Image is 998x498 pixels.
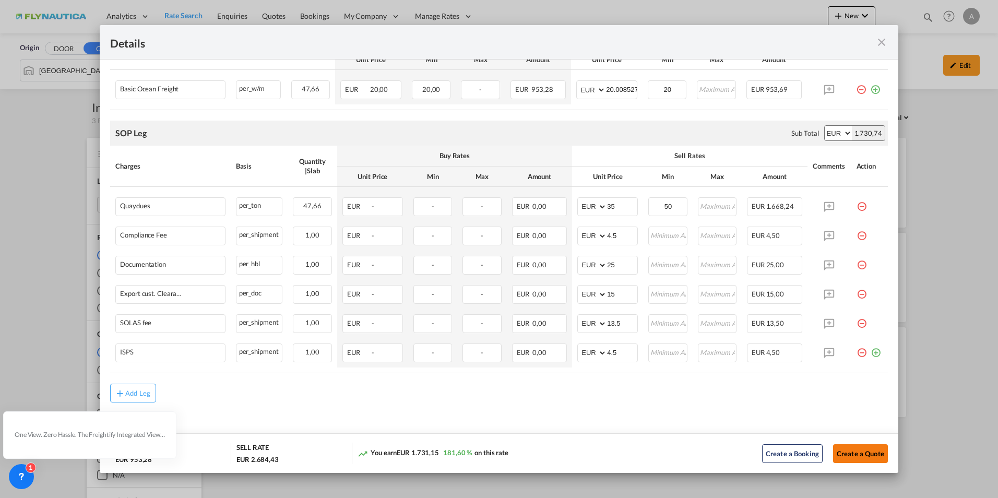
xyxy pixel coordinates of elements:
input: 20.0085278346 [606,81,637,97]
span: 47,66 [302,85,320,93]
span: - [372,348,374,357]
span: EUR [347,202,371,210]
button: Add Leg [110,384,156,402]
span: 1,00 [305,231,319,239]
th: Unit Price [572,167,643,187]
th: Max [692,50,741,70]
span: - [372,319,374,327]
span: EUR [752,231,765,240]
th: Min [643,50,692,70]
span: 4,50 [766,348,780,357]
input: Maximum Amount [699,344,736,360]
div: You earn on this rate [358,448,508,459]
th: Amount [507,167,573,187]
div: SOP Leg [115,127,146,139]
md-dialog: Port of Loading ... [100,25,898,473]
span: 1,00 [305,260,319,268]
md-icon: icon-minus-circle-outline red-400-fg pt-7 [857,256,867,266]
span: - [372,231,374,240]
div: Quaydues [120,202,150,210]
span: EUR [347,348,371,357]
button: Create a Quote [833,444,888,463]
input: 25 [607,256,637,272]
span: EUR 1.731,15 [397,448,439,457]
th: Unit Price [337,167,408,187]
div: Buy Rates [342,151,567,160]
md-icon: icon-plus-circle-outline green-400-fg [870,80,881,91]
span: EUR [517,260,531,269]
span: - [479,85,482,93]
span: EUR [517,202,531,210]
md-icon: icon-plus-circle-outline green-400-fg [871,343,881,354]
div: Charges [115,161,225,171]
input: Maximum Amount [699,227,736,243]
input: 4.5 [607,344,637,360]
div: per_w/m [236,81,280,94]
div: Sub Total [791,128,818,138]
th: Max [457,167,506,187]
div: Basis [236,161,283,171]
th: Min [643,167,692,187]
md-icon: icon-minus-circle-outline red-400-fg pt-7 [857,285,867,295]
span: EUR [345,85,369,93]
span: - [372,290,374,298]
div: SELL RATE [236,443,269,455]
input: Minimum Amount [649,81,686,97]
input: Minimum Amount [649,286,686,301]
span: - [432,348,434,357]
span: EUR [347,290,371,298]
span: 1,00 [305,348,319,356]
div: EUR 2.684,43 [236,455,279,464]
md-icon: icon-trending-up [358,448,368,459]
span: 0,00 [532,202,546,210]
md-icon: icon-minus-circle-outline red-400-fg pt-7 [857,197,867,208]
span: - [432,202,434,210]
th: Comments [807,146,851,186]
span: EUR [752,202,765,210]
th: Unit Price [571,50,643,70]
input: Maximum Amount [699,256,736,272]
span: - [372,202,374,210]
span: - [481,202,483,210]
div: per_shipment [236,227,282,240]
span: 1,00 [305,289,319,298]
span: 0,00 [532,231,546,240]
input: Minimum Amount [649,344,686,360]
div: per_shipment [236,344,282,357]
div: Export cust. Clearance [120,290,183,298]
span: EUR [347,260,371,269]
span: 953,69 [766,85,788,93]
span: - [432,290,434,298]
span: 1,00 [305,318,319,327]
th: Max [456,50,505,70]
div: Details [110,35,810,49]
span: EUR [347,319,371,327]
span: - [481,231,483,240]
span: 20,00 [422,85,441,93]
span: - [481,290,483,298]
input: Minimum Amount [649,256,686,272]
input: Minimum Amount [649,227,686,243]
div: per_shipment [236,315,282,328]
span: 25,00 [766,260,785,269]
input: Maximum Amount [699,198,736,214]
input: Maximum Amount [699,315,736,330]
span: EUR [517,348,531,357]
th: Action [851,146,888,186]
input: 4.5 [607,227,637,243]
span: EUR [751,85,764,93]
div: Quantity | Slab [293,157,331,175]
span: EUR [752,319,765,327]
span: - [481,319,483,327]
span: EUR [752,348,765,357]
span: - [372,260,374,269]
span: EUR [752,260,765,269]
md-icon: icon-minus-circle-outline red-400-fg pt-7 [856,80,866,91]
md-icon: icon-plus md-link-fg s20 [115,388,125,398]
span: EUR [517,231,531,240]
th: Amount [505,50,571,70]
span: 0,00 [532,290,546,298]
span: EUR [347,231,371,240]
th: Amount [741,50,807,70]
span: 13,50 [766,319,785,327]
